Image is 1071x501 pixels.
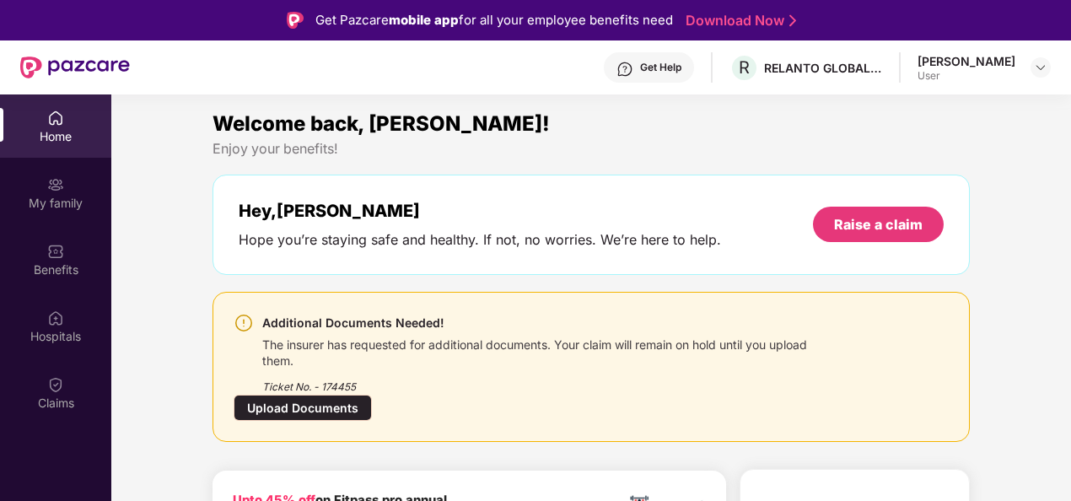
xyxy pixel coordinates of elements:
[640,61,681,74] div: Get Help
[239,201,721,221] div: Hey, [PERSON_NAME]
[1034,61,1047,74] img: svg+xml;base64,PHN2ZyBpZD0iRHJvcGRvd24tMzJ4MzIiIHhtbG5zPSJodHRwOi8vd3d3LnczLm9yZy8yMDAwL3N2ZyIgd2...
[239,231,721,249] div: Hope you’re staying safe and healthy. If not, no worries. We’re here to help.
[789,12,796,30] img: Stroke
[47,243,64,260] img: svg+xml;base64,PHN2ZyBpZD0iQmVuZWZpdHMiIHhtbG5zPSJodHRwOi8vd3d3LnczLm9yZy8yMDAwL3N2ZyIgd2lkdGg9Ij...
[739,57,750,78] span: R
[262,313,829,333] div: Additional Documents Needed!
[234,395,372,421] div: Upload Documents
[764,60,882,76] div: RELANTO GLOBAL PRIVATE LIMITED
[686,12,791,30] a: Download Now
[616,61,633,78] img: svg+xml;base64,PHN2ZyBpZD0iSGVscC0zMngzMiIgeG1sbnM9Imh0dHA6Ly93d3cudzMub3JnLzIwMDAvc3ZnIiB3aWR0aD...
[918,69,1015,83] div: User
[47,376,64,393] img: svg+xml;base64,PHN2ZyBpZD0iQ2xhaW0iIHhtbG5zPSJodHRwOi8vd3d3LnczLm9yZy8yMDAwL3N2ZyIgd2lkdGg9IjIwIi...
[287,12,304,29] img: Logo
[262,369,829,395] div: Ticket No. - 174455
[47,310,64,326] img: svg+xml;base64,PHN2ZyBpZD0iSG9zcGl0YWxzIiB4bWxucz0iaHR0cDovL3d3dy53My5vcmcvMjAwMC9zdmciIHdpZHRoPS...
[262,333,829,369] div: The insurer has requested for additional documents. Your claim will remain on hold until you uplo...
[918,53,1015,69] div: [PERSON_NAME]
[47,110,64,127] img: svg+xml;base64,PHN2ZyBpZD0iSG9tZSIgeG1sbnM9Imh0dHA6Ly93d3cudzMub3JnLzIwMDAvc3ZnIiB3aWR0aD0iMjAiIG...
[234,313,254,333] img: svg+xml;base64,PHN2ZyBpZD0iV2FybmluZ18tXzI0eDI0IiBkYXRhLW5hbWU9Ildhcm5pbmcgLSAyNHgyNCIgeG1sbnM9Im...
[834,215,923,234] div: Raise a claim
[213,111,550,136] span: Welcome back, [PERSON_NAME]!
[213,140,970,158] div: Enjoy your benefits!
[315,10,673,30] div: Get Pazcare for all your employee benefits need
[20,57,130,78] img: New Pazcare Logo
[47,176,64,193] img: svg+xml;base64,PHN2ZyB3aWR0aD0iMjAiIGhlaWdodD0iMjAiIHZpZXdCb3g9IjAgMCAyMCAyMCIgZmlsbD0ibm9uZSIgeG...
[389,12,459,28] strong: mobile app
